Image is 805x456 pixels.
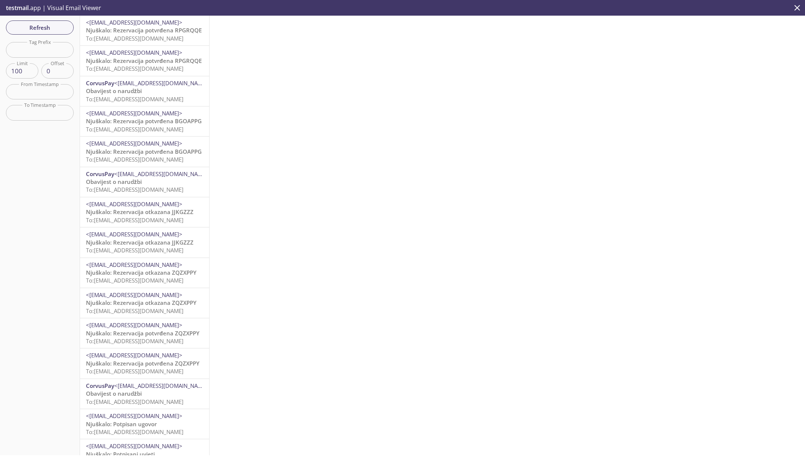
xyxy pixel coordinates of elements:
span: Obavijest o narudžbi [86,178,142,185]
div: <[EMAIL_ADDRESS][DOMAIN_NAME]>Njuškalo: Rezervacija potvrđena ZQZXPPYTo:[EMAIL_ADDRESS][DOMAIN_NAME] [80,348,209,378]
span: To: [EMAIL_ADDRESS][DOMAIN_NAME] [86,95,183,103]
span: testmail [6,4,29,12]
span: To: [EMAIL_ADDRESS][DOMAIN_NAME] [86,65,183,72]
div: <[EMAIL_ADDRESS][DOMAIN_NAME]>Njuškalo: Rezervacija potvrđena BGOAPPGTo:[EMAIL_ADDRESS][DOMAIN_NAME] [80,106,209,136]
span: <[EMAIL_ADDRESS][DOMAIN_NAME]> [86,351,182,359]
span: To: [EMAIL_ADDRESS][DOMAIN_NAME] [86,186,183,193]
div: <[EMAIL_ADDRESS][DOMAIN_NAME]>Njuškalo: Rezervacija potvrđena RPGRQQETo:[EMAIL_ADDRESS][DOMAIN_NAME] [80,46,209,76]
span: Njuškalo: Rezervacija potvrđena RPGRQQE [86,26,202,34]
span: Obavijest o narudžbi [86,390,142,397]
span: CorvusPay [86,382,114,389]
span: <[EMAIL_ADDRESS][DOMAIN_NAME]> [86,230,182,238]
div: <[EMAIL_ADDRESS][DOMAIN_NAME]>Njuškalo: Rezervacija potvrđena ZQZXPPYTo:[EMAIL_ADDRESS][DOMAIN_NAME] [80,318,209,348]
div: <[EMAIL_ADDRESS][DOMAIN_NAME]>Njuškalo: Rezervacija potvrđena BGOAPPGTo:[EMAIL_ADDRESS][DOMAIN_NAME] [80,137,209,166]
span: Njuškalo: Rezervacija potvrđena BGOAPPG [86,117,202,125]
span: <[EMAIL_ADDRESS][DOMAIN_NAME]> [86,109,182,117]
span: <[EMAIL_ADDRESS][DOMAIN_NAME]> [86,412,182,420]
span: Obavijest o narudžbi [86,87,142,95]
div: CorvusPay<[EMAIL_ADDRESS][DOMAIN_NAME]>Obavijest o narudžbiTo:[EMAIL_ADDRESS][DOMAIN_NAME] [80,167,209,197]
span: <[EMAIL_ADDRESS][DOMAIN_NAME]> [86,442,182,450]
button: Refresh [6,20,74,35]
span: Njuškalo: Rezervacija otkazana JJKGZZZ [86,239,194,246]
span: Njuškalo: Rezervacija potvrđena RPGRQQE [86,57,202,64]
div: CorvusPay<[EMAIL_ADDRESS][DOMAIN_NAME]>Obavijest o narudžbiTo:[EMAIL_ADDRESS][DOMAIN_NAME] [80,379,209,409]
span: <[EMAIL_ADDRESS][DOMAIN_NAME]> [86,200,182,208]
div: CorvusPay<[EMAIL_ADDRESS][DOMAIN_NAME]>Obavijest o narudžbiTo:[EMAIL_ADDRESS][DOMAIN_NAME] [80,76,209,106]
span: To: [EMAIL_ADDRESS][DOMAIN_NAME] [86,428,183,436]
span: <[EMAIL_ADDRESS][DOMAIN_NAME]> [86,49,182,56]
span: <[EMAIL_ADDRESS][DOMAIN_NAME]> [86,261,182,268]
span: Njuškalo: Rezervacija otkazana ZQZXPPY [86,269,197,276]
span: To: [EMAIL_ADDRESS][DOMAIN_NAME] [86,156,183,163]
span: <[EMAIL_ADDRESS][DOMAIN_NAME]> [86,19,182,26]
div: <[EMAIL_ADDRESS][DOMAIN_NAME]>Njuškalo: Rezervacija otkazana JJKGZZZTo:[EMAIL_ADDRESS][DOMAIN_NAME] [80,197,209,227]
span: Njuškalo: Rezervacija potvrđena ZQZXPPY [86,360,199,367]
span: <[EMAIL_ADDRESS][DOMAIN_NAME]> [114,170,211,178]
span: <[EMAIL_ADDRESS][DOMAIN_NAME]> [114,79,211,87]
span: To: [EMAIL_ADDRESS][DOMAIN_NAME] [86,125,183,133]
span: To: [EMAIL_ADDRESS][DOMAIN_NAME] [86,35,183,42]
span: <[EMAIL_ADDRESS][DOMAIN_NAME]> [86,321,182,329]
span: Njuškalo: Rezervacija potvrđena ZQZXPPY [86,329,199,337]
span: To: [EMAIL_ADDRESS][DOMAIN_NAME] [86,307,183,315]
span: To: [EMAIL_ADDRESS][DOMAIN_NAME] [86,216,183,224]
span: Njuškalo: Rezervacija potvrđena BGOAPPG [86,148,202,155]
span: Njuškalo: Rezervacija otkazana JJKGZZZ [86,208,194,216]
span: To: [EMAIL_ADDRESS][DOMAIN_NAME] [86,398,183,405]
span: CorvusPay [86,79,114,87]
span: Njuškalo: Potpisan ugovor [86,420,157,428]
span: <[EMAIL_ADDRESS][DOMAIN_NAME]> [114,382,211,389]
div: <[EMAIL_ADDRESS][DOMAIN_NAME]>Njuškalo: Rezervacija otkazana ZQZXPPYTo:[EMAIL_ADDRESS][DOMAIN_NAME] [80,288,209,318]
div: <[EMAIL_ADDRESS][DOMAIN_NAME]>Njuškalo: Potpisan ugovorTo:[EMAIL_ADDRESS][DOMAIN_NAME] [80,409,209,439]
span: To: [EMAIL_ADDRESS][DOMAIN_NAME] [86,246,183,254]
span: To: [EMAIL_ADDRESS][DOMAIN_NAME] [86,337,183,345]
span: To: [EMAIL_ADDRESS][DOMAIN_NAME] [86,277,183,284]
span: <[EMAIL_ADDRESS][DOMAIN_NAME]> [86,291,182,299]
div: <[EMAIL_ADDRESS][DOMAIN_NAME]>Njuškalo: Rezervacija potvrđena RPGRQQETo:[EMAIL_ADDRESS][DOMAIN_NAME] [80,16,209,45]
div: <[EMAIL_ADDRESS][DOMAIN_NAME]>Njuškalo: Rezervacija otkazana ZQZXPPYTo:[EMAIL_ADDRESS][DOMAIN_NAME] [80,258,209,288]
span: Refresh [12,23,68,32]
span: Njuškalo: Rezervacija otkazana ZQZXPPY [86,299,197,306]
div: <[EMAIL_ADDRESS][DOMAIN_NAME]>Njuškalo: Rezervacija otkazana JJKGZZZTo:[EMAIL_ADDRESS][DOMAIN_NAME] [80,227,209,257]
span: CorvusPay [86,170,114,178]
span: To: [EMAIL_ADDRESS][DOMAIN_NAME] [86,367,183,375]
span: <[EMAIL_ADDRESS][DOMAIN_NAME]> [86,140,182,147]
